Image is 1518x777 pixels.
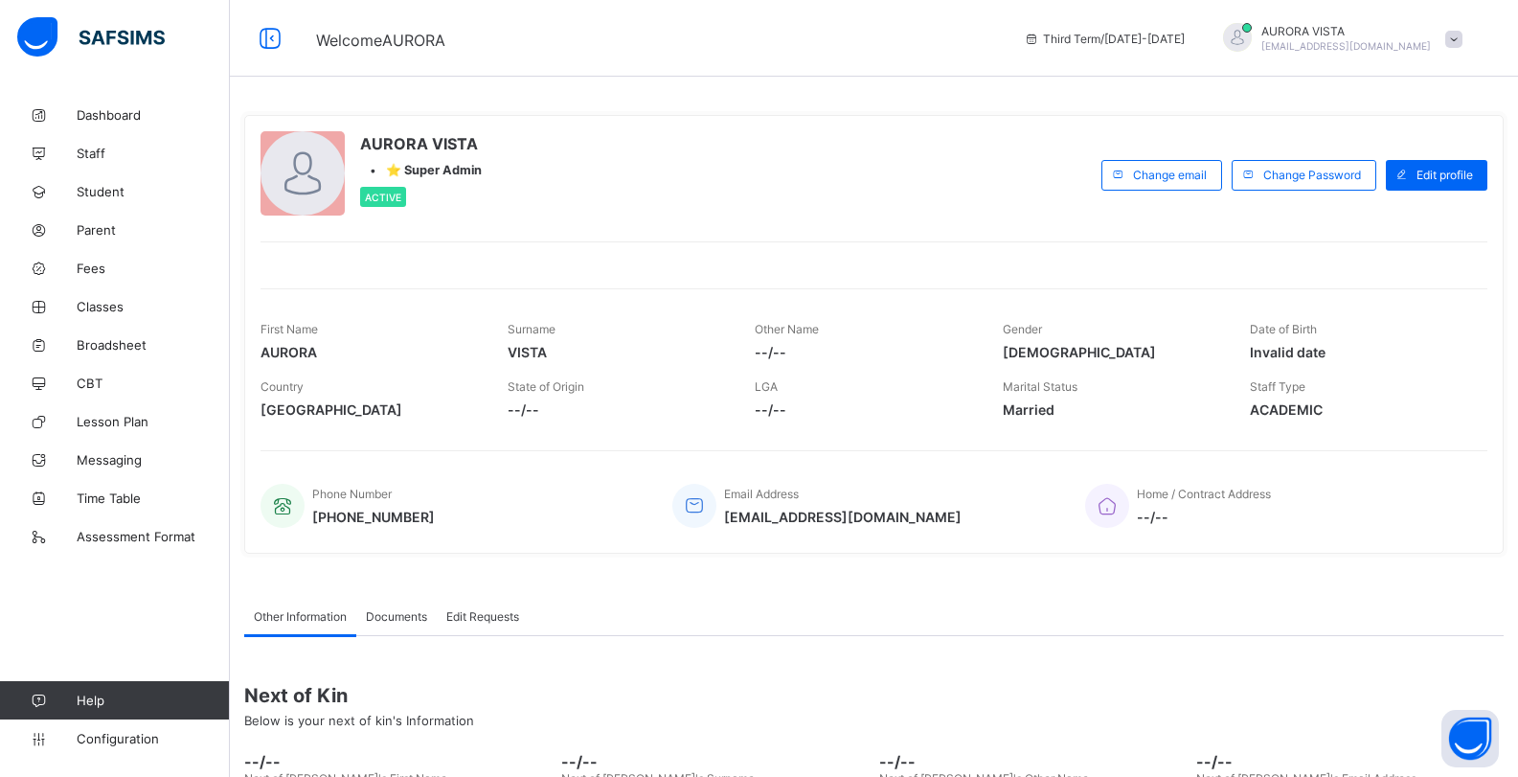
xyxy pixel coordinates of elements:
span: Surname [508,322,555,336]
span: Staff Type [1250,379,1305,394]
span: Married [1003,401,1221,418]
span: --/-- [244,752,552,771]
span: Phone Number [312,487,392,501]
img: safsims [17,17,165,57]
span: --/-- [755,401,973,418]
span: CBT [77,376,230,391]
span: Broadsheet [77,337,230,353]
span: Change Password [1263,168,1361,182]
span: --/-- [1196,752,1504,771]
span: AURORA VISTA [1261,24,1431,38]
span: Invalid date [1250,344,1468,360]
div: • [360,163,482,177]
span: Marital Status [1003,379,1077,394]
span: session/term information [1024,32,1185,46]
span: First Name [261,322,318,336]
span: Lesson Plan [77,414,230,429]
span: ⭐ Super Admin [386,163,482,177]
span: Time Table [77,491,230,506]
span: Assessment Format [77,529,230,544]
span: AURORA VISTA [360,134,482,153]
span: Country [261,379,304,394]
span: Email Address [724,487,799,501]
span: Date of Birth [1250,322,1317,336]
span: Edit Requests [446,609,519,624]
span: Below is your next of kin's Information [244,713,474,728]
span: Documents [366,609,427,624]
span: VISTA [508,344,726,360]
span: Classes [77,299,230,314]
span: Home / Contract Address [1137,487,1271,501]
span: Fees [77,261,230,276]
span: Staff [77,146,230,161]
span: Active [365,192,401,203]
span: Next of Kin [244,684,1504,707]
span: Other Name [755,322,819,336]
span: State of Origin [508,379,584,394]
span: AURORA [261,344,479,360]
span: Help [77,693,229,708]
span: Messaging [77,452,230,468]
span: --/-- [755,344,973,360]
span: Student [77,184,230,199]
span: --/-- [508,401,726,418]
span: Welcome AURORA [316,31,445,50]
span: [GEOGRAPHIC_DATA] [261,401,479,418]
span: [DEMOGRAPHIC_DATA] [1003,344,1221,360]
span: Edit profile [1416,168,1473,182]
span: Dashboard [77,107,230,123]
span: LGA [755,379,778,394]
span: [EMAIL_ADDRESS][DOMAIN_NAME] [724,509,962,525]
span: Change email [1133,168,1207,182]
span: --/-- [879,752,1187,771]
span: [EMAIL_ADDRESS][DOMAIN_NAME] [1261,40,1431,52]
button: Open asap [1441,710,1499,767]
span: --/-- [561,752,869,771]
span: ACADEMIC [1250,401,1468,418]
span: Other Information [254,609,347,624]
span: Parent [77,222,230,238]
div: AURORAVISTA [1204,23,1472,55]
span: Configuration [77,731,229,746]
span: [PHONE_NUMBER] [312,509,435,525]
span: --/-- [1137,509,1271,525]
span: Gender [1003,322,1042,336]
